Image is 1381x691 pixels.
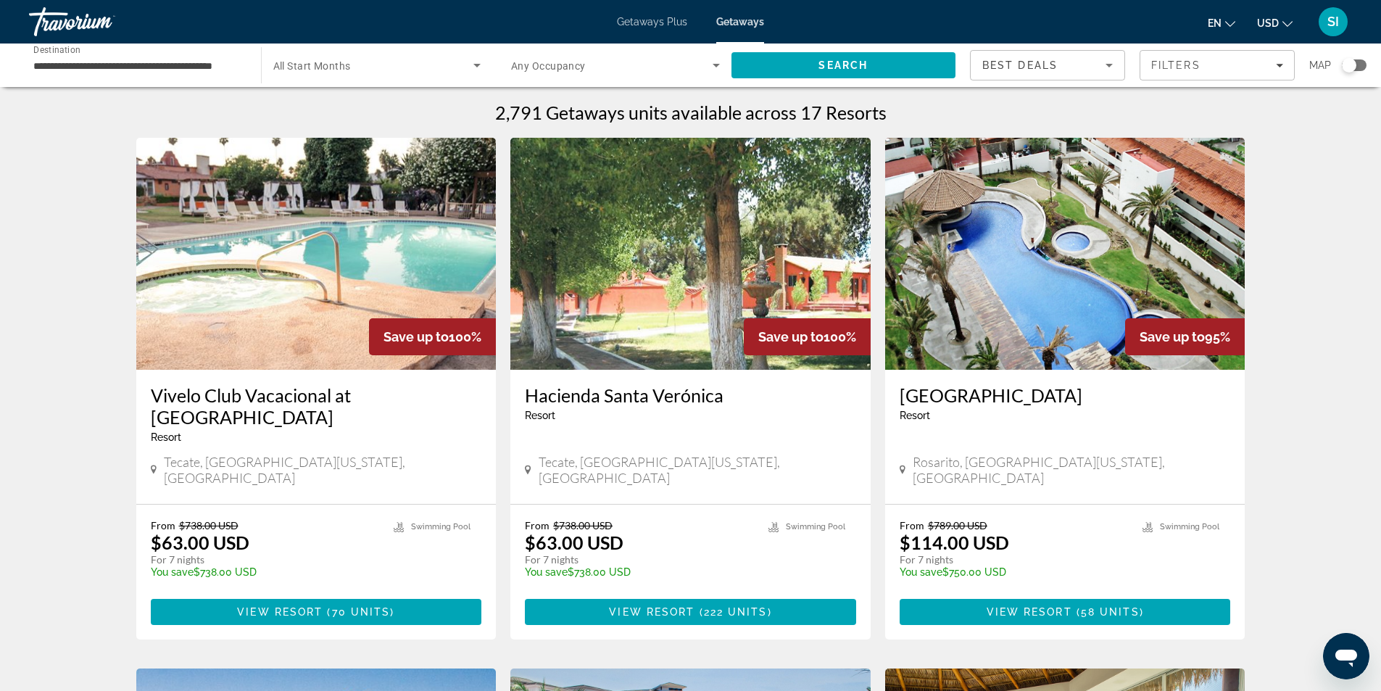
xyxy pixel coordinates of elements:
[29,3,174,41] a: Travorium
[1140,50,1295,80] button: Filters
[151,531,249,553] p: $63.00 USD
[151,553,380,566] p: For 7 nights
[744,318,871,355] div: 100%
[928,519,987,531] span: $789.00 USD
[900,384,1231,406] a: [GEOGRAPHIC_DATA]
[609,606,694,618] span: View Resort
[758,329,824,344] span: Save up to
[383,329,449,344] span: Save up to
[525,531,623,553] p: $63.00 USD
[151,566,194,578] span: You save
[982,59,1058,71] span: Best Deals
[818,59,868,71] span: Search
[731,52,956,78] button: Search
[553,519,613,531] span: $738.00 USD
[885,138,1245,370] img: Rosarito Beach Condo Hotel
[704,606,768,618] span: 222 units
[495,102,887,123] h1: 2,791 Getaways units available across 17 Resorts
[525,566,568,578] span: You save
[164,454,481,486] span: Tecate, [GEOGRAPHIC_DATA][US_STATE], [GEOGRAPHIC_DATA]
[1314,7,1352,37] button: User Menu
[900,599,1231,625] button: View Resort(58 units)
[411,522,470,531] span: Swimming Pool
[510,138,871,370] img: Hacienda Santa Verónica
[900,553,1129,566] p: For 7 nights
[1125,318,1245,355] div: 95%
[987,606,1072,618] span: View Resort
[525,566,754,578] p: $738.00 USD
[900,566,1129,578] p: $750.00 USD
[237,606,323,618] span: View Resort
[913,454,1230,486] span: Rosarito, [GEOGRAPHIC_DATA][US_STATE], [GEOGRAPHIC_DATA]
[1081,606,1140,618] span: 58 units
[539,454,856,486] span: Tecate, [GEOGRAPHIC_DATA][US_STATE], [GEOGRAPHIC_DATA]
[33,57,242,75] input: Select destination
[1257,17,1279,29] span: USD
[1208,17,1222,29] span: en
[525,384,856,406] a: Hacienda Santa Verónica
[273,60,351,72] span: All Start Months
[617,16,687,28] a: Getaways Plus
[525,553,754,566] p: For 7 nights
[151,431,181,443] span: Resort
[511,60,586,72] span: Any Occupancy
[786,522,845,531] span: Swimming Pool
[151,519,175,531] span: From
[1140,329,1205,344] span: Save up to
[136,138,497,370] img: Vivelo Club Vacacional at Rancho Tecate
[694,606,771,618] span: ( )
[323,606,394,618] span: ( )
[900,566,942,578] span: You save
[900,519,924,531] span: From
[151,384,482,428] a: Vivelo Club Vacacional at [GEOGRAPHIC_DATA]
[1072,606,1144,618] span: ( )
[1309,55,1331,75] span: Map
[151,599,482,625] button: View Resort(70 units)
[900,531,1009,553] p: $114.00 USD
[716,16,764,28] a: Getaways
[1160,522,1219,531] span: Swimming Pool
[1257,12,1293,33] button: Change currency
[900,410,930,421] span: Resort
[33,44,80,54] span: Destination
[179,519,239,531] span: $738.00 USD
[1323,633,1369,679] iframe: Button to launch messaging window
[1208,12,1235,33] button: Change language
[525,599,856,625] button: View Resort(222 units)
[151,566,380,578] p: $738.00 USD
[332,606,391,618] span: 70 units
[1327,15,1339,29] span: SI
[525,519,550,531] span: From
[369,318,496,355] div: 100%
[1151,59,1200,71] span: Filters
[525,410,555,421] span: Resort
[982,57,1113,74] mat-select: Sort by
